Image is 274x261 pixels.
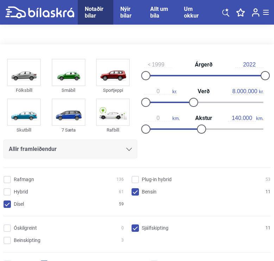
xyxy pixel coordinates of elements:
span: km. [144,115,180,121]
div: Skutbíll [7,126,41,134]
span: Bensín [142,188,157,196]
span: 53 [266,176,270,183]
span: Allir framleiðendur [9,144,57,154]
div: Rafbíll [96,126,130,134]
span: 61 [119,188,124,196]
span: Hybrid [14,188,28,196]
span: kr. [231,88,263,95]
span: 11 [266,188,270,196]
span: kr. [144,88,177,95]
span: Árgerð [193,62,214,68]
span: 59 [119,200,124,208]
div: Smábíl [52,86,85,94]
span: 3 [121,237,124,244]
div: 7 Sæta [52,126,85,134]
div: Fólksbíll [7,86,41,94]
span: 0 [121,224,124,232]
img: user-login.svg [252,8,260,17]
a: Um okkur [184,6,201,19]
a: Notaðir bílar [85,6,106,19]
span: 11 [266,224,270,232]
div: Sportjeppi [96,86,130,94]
span: Rafmagn [14,176,34,183]
span: Sjálfskipting [142,224,168,232]
a: Allt um bíla [150,6,170,19]
span: km. [228,115,263,121]
span: Dísel [14,200,24,208]
a: Nýir bílar [120,6,136,19]
span: 136 [116,176,124,183]
span: Verð [196,89,211,94]
span: Óskilgreint [14,224,37,232]
span: Akstur [193,115,214,121]
span: Beinskipting [14,237,40,244]
span: Plug-in hybrid [142,176,172,183]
